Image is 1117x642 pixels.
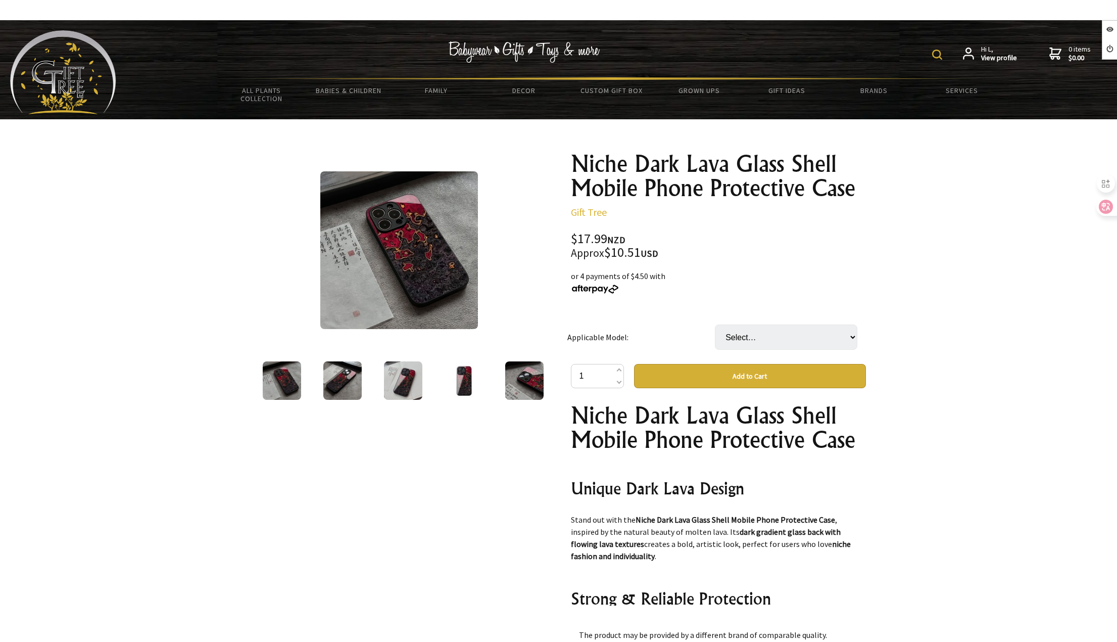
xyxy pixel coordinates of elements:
a: Grown Ups [655,80,743,101]
a: Babies & Children [305,80,393,101]
a: Family [393,80,480,101]
h2: Strong & Reliable Protection [571,586,866,611]
div: or 4 payments of $4.50 with [571,270,866,294]
button: Add to Cart [634,364,866,388]
a: Gift Ideas [743,80,830,101]
img: Niche Dark Lava Glass Shell Mobile Phone Protective Case [445,361,483,400]
p: Stand out with the , inspired by the natural beauty of molten lava. Its creates a bold, artistic ... [571,514,866,562]
strong: $0.00 [1069,54,1091,63]
small: Approx [571,246,604,260]
td: Applicable Model: [567,310,715,364]
a: Hi L,View profile [963,45,1017,63]
a: Gift Tree [571,206,607,218]
span: 0 items [1069,44,1091,63]
a: Custom Gift Box [568,80,655,101]
img: Babywear - Gifts - Toys & more [449,41,600,63]
span: USD [641,248,658,259]
img: Niche Dark Lava Glass Shell Mobile Phone Protective Case [505,361,544,400]
h1: Niche Dark Lava Glass Shell Mobile Phone Protective Case [571,152,866,200]
img: Babyware - Gifts - Toys and more... [10,30,116,114]
img: product search [932,50,942,60]
a: All Plants Collection [218,80,305,109]
strong: Niche Dark Lava Glass Shell Mobile Phone Protective Case [636,515,835,525]
strong: dark gradient glass back with flowing lava textures [571,527,841,549]
a: 0 items$0.00 [1049,45,1091,63]
a: Brands [831,80,918,101]
h2: Unique Dark Lava Design [571,476,866,500]
span: NZD [607,234,625,246]
h1: Niche Dark Lava Glass Shell Mobile Phone Protective Case [571,403,866,452]
div: $17.99 $10.51 [571,233,866,260]
img: Afterpay [571,285,619,294]
img: Niche Dark Lava Glass Shell Mobile Phone Protective Case [323,361,362,400]
a: Decor [480,80,567,101]
img: Niche Dark Lava Glass Shell Mobile Phone Protective Case [263,361,301,400]
strong: View profile [981,54,1017,63]
img: Niche Dark Lava Glass Shell Mobile Phone Protective Case [384,361,422,400]
span: Hi L, [981,45,1017,63]
img: Niche Dark Lava Glass Shell Mobile Phone Protective Case [320,171,478,329]
a: Services [918,80,1005,101]
strong: niche fashion and individuality [571,539,851,561]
